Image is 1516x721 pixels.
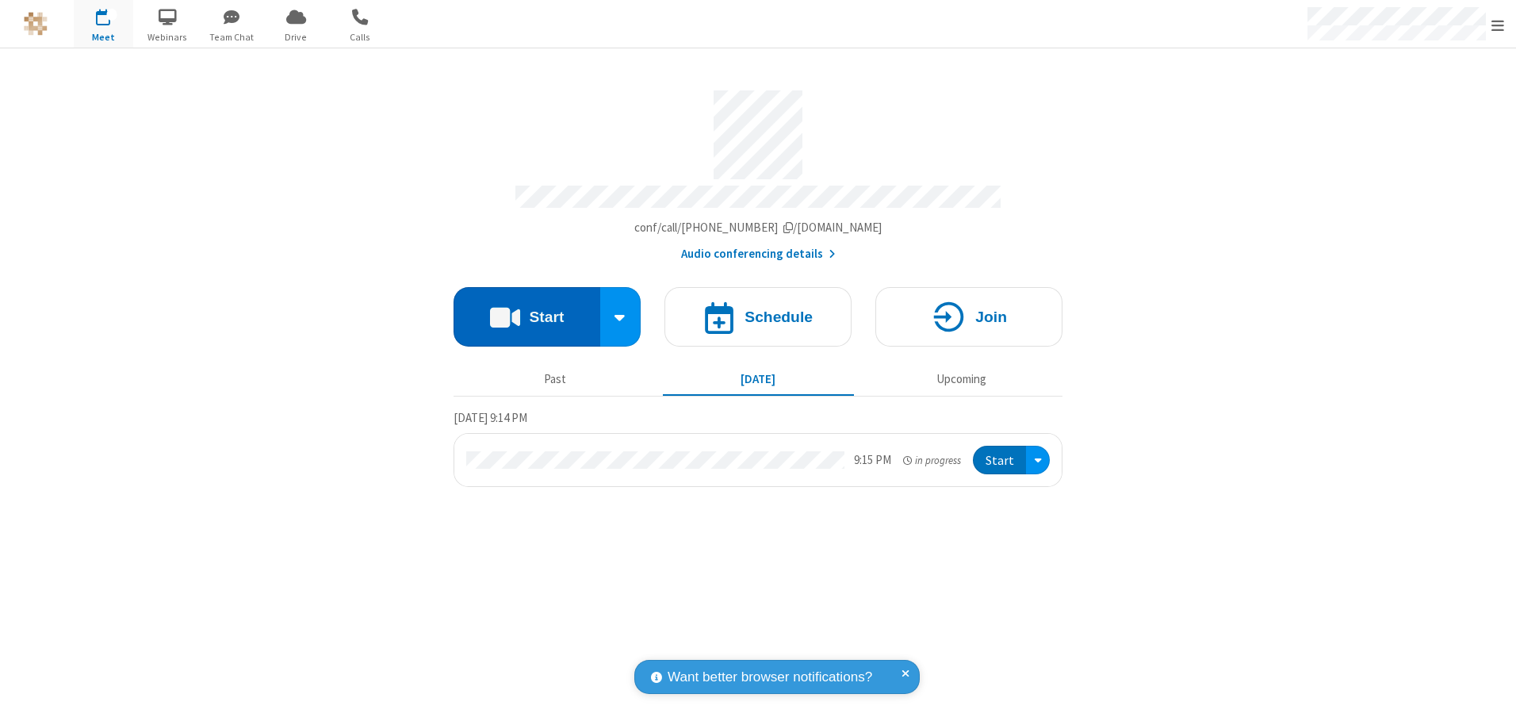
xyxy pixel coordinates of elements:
[107,9,117,21] div: 1
[138,30,197,44] span: Webinars
[454,79,1062,263] section: Account details
[668,667,872,688] span: Want better browser notifications?
[634,220,882,235] span: Copy my meeting room link
[24,12,48,36] img: QA Selenium DO NOT DELETE OR CHANGE
[875,287,1062,347] button: Join
[600,287,641,347] div: Start conference options
[454,410,527,425] span: [DATE] 9:14 PM
[975,309,1007,324] h4: Join
[973,446,1026,475] button: Start
[866,364,1057,394] button: Upcoming
[664,287,852,347] button: Schedule
[663,364,854,394] button: [DATE]
[202,30,262,44] span: Team Chat
[903,453,961,468] em: in progress
[74,30,133,44] span: Meet
[454,287,600,347] button: Start
[634,219,882,237] button: Copy my meeting room linkCopy my meeting room link
[266,30,326,44] span: Drive
[331,30,390,44] span: Calls
[1026,446,1050,475] div: Open menu
[854,451,891,470] div: 9:15 PM
[454,408,1062,488] section: Today's Meetings
[745,309,813,324] h4: Schedule
[460,364,651,394] button: Past
[529,309,564,324] h4: Start
[681,245,836,263] button: Audio conferencing details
